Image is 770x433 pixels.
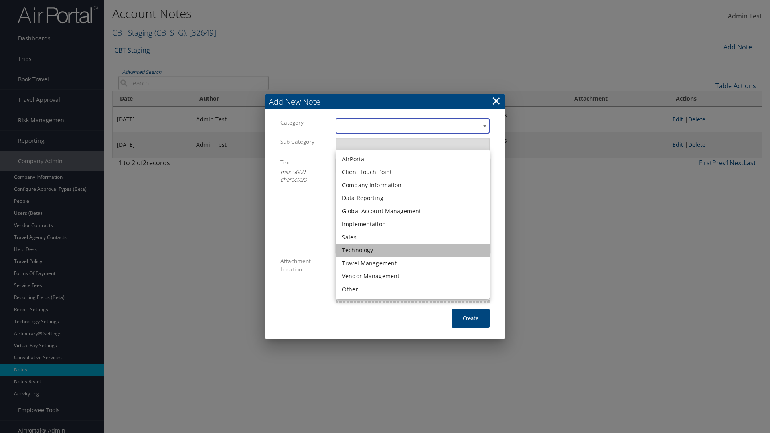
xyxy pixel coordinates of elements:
[336,270,490,283] li: Vendor Management
[336,283,490,296] li: Other
[336,231,490,244] li: Sales
[336,192,490,205] li: Data Reporting
[336,153,490,166] li: AirPortal
[336,179,490,192] li: Company Information
[336,166,490,179] li: Client Touch Point
[336,218,490,231] li: Implementation
[336,257,490,270] li: Travel Management
[336,205,490,218] li: Global Account Management
[336,244,490,257] li: Technology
